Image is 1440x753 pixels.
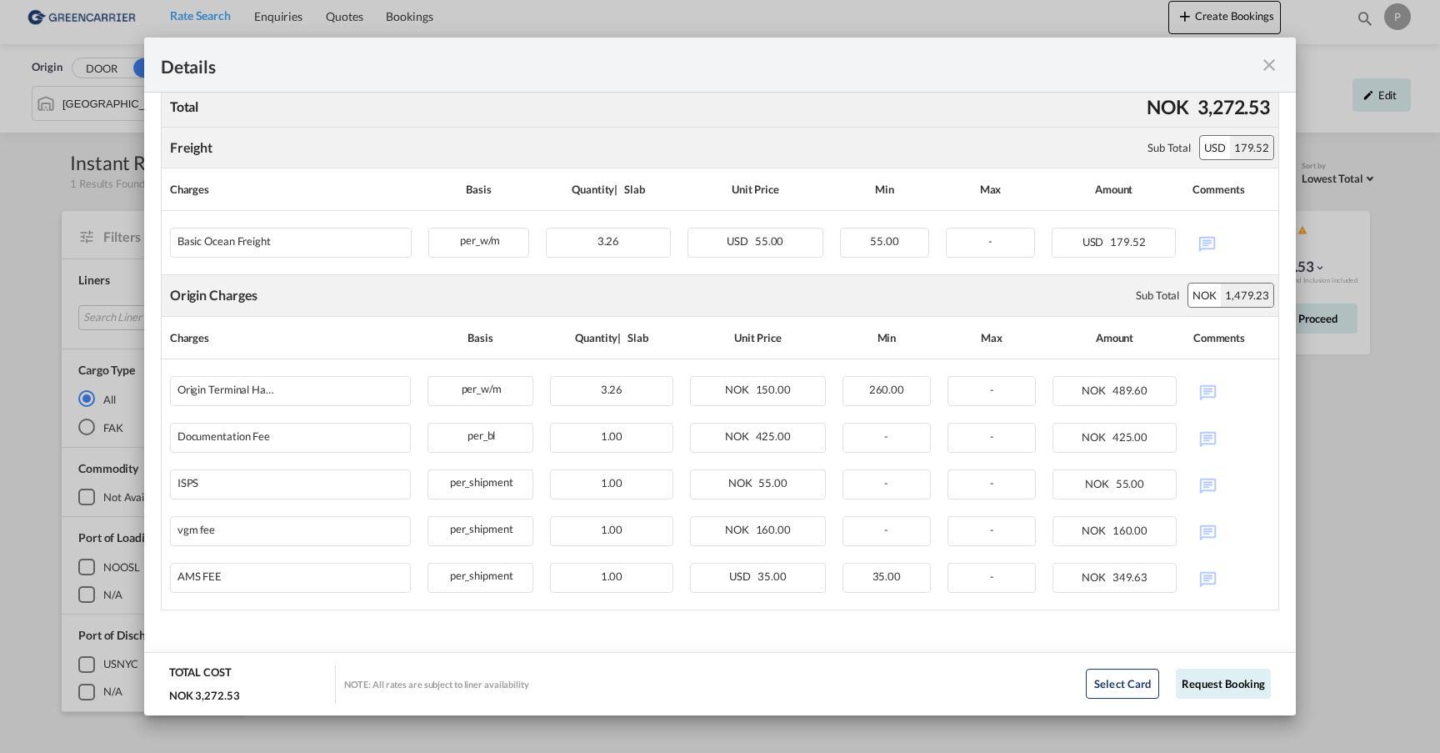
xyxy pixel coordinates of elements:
[755,234,784,248] span: 55.00
[725,383,753,396] span: NOK
[842,325,931,350] div: Min
[601,429,623,443] span: 1.00
[756,523,791,536] span: 160.00
[1142,89,1193,124] div: NOK
[1110,235,1145,248] span: 179.52
[170,325,411,350] div: Charges
[428,564,532,585] div: per_shipment
[1112,524,1147,537] span: 160.00
[872,570,902,583] span: 35.00
[727,234,752,248] span: USD
[546,177,670,202] div: Quantity | Slab
[1082,384,1110,397] span: NOK
[1200,136,1230,159] div: USD
[428,517,532,538] div: per_shipment
[428,377,532,398] div: per_w/m
[1082,235,1108,248] span: USD
[1192,228,1270,257] div: No Comments Available
[428,424,532,444] div: per_bl
[1082,570,1110,584] span: NOK
[756,383,791,396] span: 150.00
[1112,430,1147,444] span: 425.00
[884,429,888,443] span: -
[170,177,412,202] div: Charges
[601,523,623,536] span: 1.00
[177,524,215,536] div: vgm fee
[161,54,1167,75] div: Details
[1193,423,1270,452] div: No Comments Available
[601,383,623,396] span: 3.26
[1193,376,1270,405] div: No Comments Available
[725,429,753,443] span: NOK
[840,177,929,202] div: Min
[990,570,994,583] span: -
[947,325,1036,350] div: Max
[601,476,623,489] span: 1.00
[990,429,994,443] span: -
[990,523,994,536] span: -
[169,665,232,688] div: TOTAL COST
[1185,317,1278,359] th: Comments
[990,476,994,489] span: -
[428,470,532,491] div: per_shipment
[1184,168,1278,211] th: Comments
[725,523,753,536] span: NOK
[869,383,904,396] span: 260.00
[729,570,755,583] span: USD
[1176,669,1271,699] button: Request Booking
[1116,477,1145,490] span: 55.00
[601,570,623,583] span: 1.00
[757,570,787,583] span: 35.00
[1082,524,1110,537] span: NOK
[870,234,899,248] span: 55.00
[1193,89,1274,124] div: 3,272.53
[946,177,1035,202] div: Max
[728,476,757,489] span: NOK
[177,384,277,396] div: Origin Terminal Handling Charge
[1136,288,1179,303] div: Sub Total
[1221,284,1273,307] div: 1,479.23
[169,688,240,703] div: NOK 3,272.53
[1112,570,1147,584] span: 349.63
[1085,477,1113,490] span: NOK
[1082,430,1110,444] span: NOK
[1147,140,1191,155] div: Sub Total
[166,93,203,120] div: Total
[1112,384,1147,397] span: 489.60
[597,234,620,248] span: 3.26
[884,523,888,536] span: -
[177,477,199,489] div: ISPS
[427,325,533,350] div: Basis
[1086,669,1159,699] button: Select Card
[1052,177,1176,202] div: Amount
[884,476,888,489] span: -
[756,429,791,443] span: 425.00
[1193,516,1270,545] div: No Comments Available
[177,430,270,443] div: Documentation Fee
[990,383,994,396] span: -
[177,235,271,248] div: Basic Ocean Freight
[144,38,1296,715] md-dialog: Port of ...
[429,228,528,249] div: per_w/m
[170,286,258,304] div: Origin Charges
[550,325,673,350] div: Quantity | Slab
[344,678,529,690] div: NOTE: All rates are subject to liner availability
[170,138,212,157] div: Freight
[1230,136,1273,159] div: 179.52
[687,177,823,202] div: Unit Price
[1193,563,1270,592] div: No Comments Available
[177,570,222,583] div: AMS FEE
[1193,469,1270,499] div: No Comments Available
[1188,284,1221,307] div: NOK
[988,234,992,248] span: -
[758,476,787,489] span: 55.00
[1052,325,1176,350] div: Amount
[1259,55,1279,75] md-icon: icon-close fg-AAA8AD m-0 cursor
[428,177,529,202] div: Basis
[690,325,825,350] div: Unit Price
